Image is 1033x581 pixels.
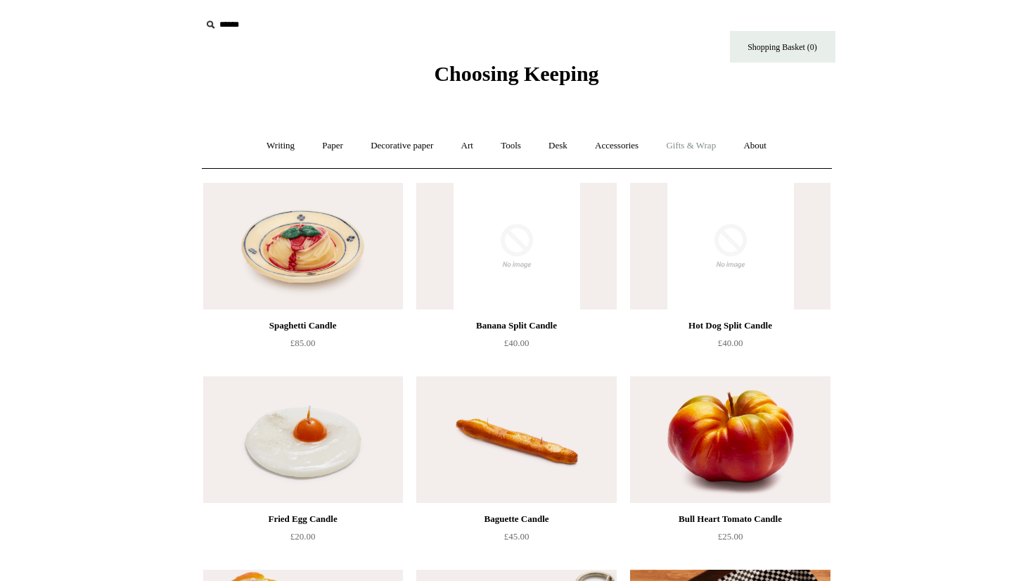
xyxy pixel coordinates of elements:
[504,531,530,542] span: £45.00
[254,127,307,165] a: Writing
[504,338,530,348] span: £40.00
[434,62,598,85] span: Choosing Keeping
[630,183,830,309] img: no-image-2048-a2addb12_grande.gif
[630,317,830,375] a: Hot Dog Split Candle £40.00
[416,317,616,375] a: Banana Split Candle £40.00
[630,376,830,503] img: Bull Heart Tomato Candle
[420,511,612,528] div: Baguette Candle
[718,531,743,542] span: £25.00
[488,127,534,165] a: Tools
[653,127,729,165] a: Gifts & Wrap
[207,317,399,334] div: Spaghetti Candle
[449,127,486,165] a: Art
[207,511,399,528] div: Fried Egg Candle
[434,73,598,83] a: Choosing Keeping
[358,127,446,165] a: Decorative paper
[718,338,743,348] span: £40.00
[416,511,616,568] a: Baguette Candle £45.00
[731,127,779,165] a: About
[203,376,403,503] a: Fried Egg Candle Fried Egg Candle
[203,376,403,503] img: Fried Egg Candle
[630,511,830,568] a: Bull Heart Tomato Candle £25.00
[203,183,403,309] a: Spaghetti Candle Spaghetti Candle
[416,376,616,503] img: Baguette Candle
[634,317,826,334] div: Hot Dog Split Candle
[203,183,403,309] img: Spaghetti Candle
[536,127,580,165] a: Desk
[630,376,830,503] a: Bull Heart Tomato Candle Bull Heart Tomato Candle
[290,531,316,542] span: £20.00
[309,127,356,165] a: Paper
[290,338,316,348] span: £85.00
[203,317,403,375] a: Spaghetti Candle £85.00
[730,31,835,63] a: Shopping Basket (0)
[420,317,612,334] div: Banana Split Candle
[416,183,616,309] img: no-image-2048-a2addb12_grande.gif
[203,511,403,568] a: Fried Egg Candle £20.00
[634,511,826,528] div: Bull Heart Tomato Candle
[416,376,616,503] a: Baguette Candle Baguette Candle
[582,127,651,165] a: Accessories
